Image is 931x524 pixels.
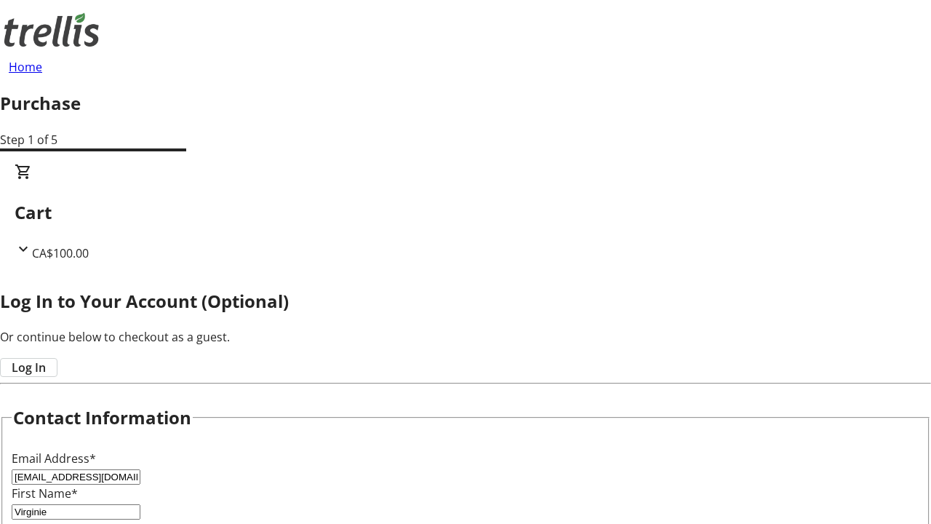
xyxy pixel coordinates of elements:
label: Email Address* [12,450,96,467]
h2: Contact Information [13,405,191,431]
h2: Cart [15,199,916,226]
div: CartCA$100.00 [15,163,916,262]
span: CA$100.00 [32,245,89,261]
span: Log In [12,359,46,376]
label: First Name* [12,485,78,501]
